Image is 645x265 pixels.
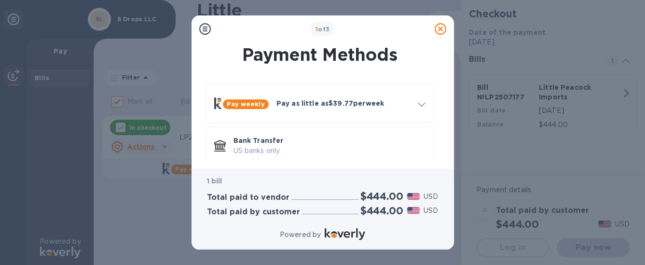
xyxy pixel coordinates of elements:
[233,146,425,156] p: US banks only.
[424,206,438,216] p: USD
[233,136,425,145] p: Bank Transfer
[407,207,420,214] img: USD
[207,208,300,217] h3: Total paid by customer
[227,100,265,108] b: Pay weekly
[316,26,318,33] span: 1
[276,98,410,108] p: Pay as little as $39.77 per week
[325,228,365,240] img: Logo
[360,190,403,202] h2: $444.00
[360,205,403,217] h2: $444.00
[424,192,438,202] p: USD
[316,26,330,33] b: of 3
[207,193,289,202] h3: Total paid to vendor
[407,193,420,200] img: USD
[280,230,321,240] p: Powered by
[207,177,222,185] b: 1 bill
[204,44,436,65] h1: Payment Methods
